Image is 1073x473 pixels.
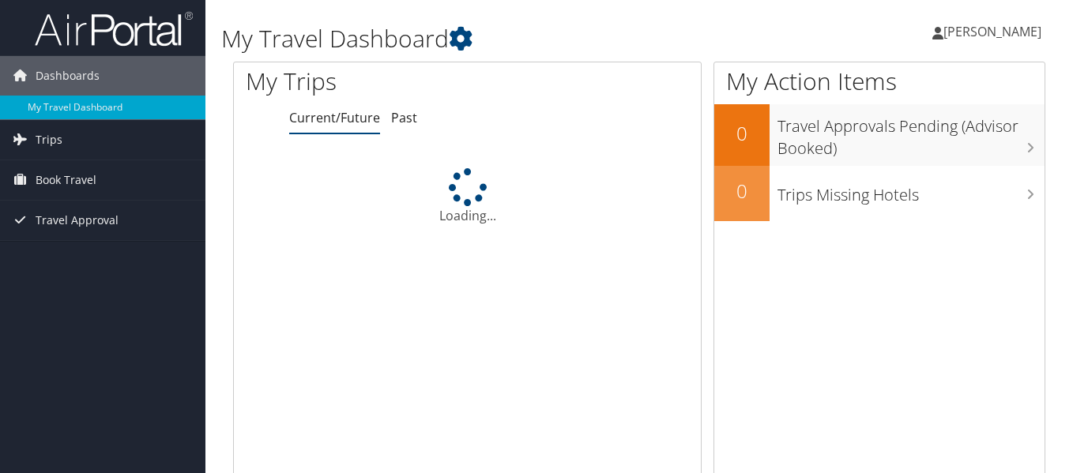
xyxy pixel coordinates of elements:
[36,160,96,200] span: Book Travel
[714,178,770,205] h2: 0
[777,176,1045,206] h3: Trips Missing Hotels
[36,56,100,96] span: Dashboards
[714,104,1045,165] a: 0Travel Approvals Pending (Advisor Booked)
[289,109,380,126] a: Current/Future
[714,65,1045,98] h1: My Action Items
[35,10,193,47] img: airportal-logo.png
[714,120,770,147] h2: 0
[36,201,119,240] span: Travel Approval
[234,168,701,225] div: Loading...
[777,107,1045,160] h3: Travel Approvals Pending (Advisor Booked)
[932,8,1057,55] a: [PERSON_NAME]
[246,65,495,98] h1: My Trips
[714,166,1045,221] a: 0Trips Missing Hotels
[391,109,417,126] a: Past
[943,23,1041,40] span: [PERSON_NAME]
[221,22,778,55] h1: My Travel Dashboard
[36,120,62,160] span: Trips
